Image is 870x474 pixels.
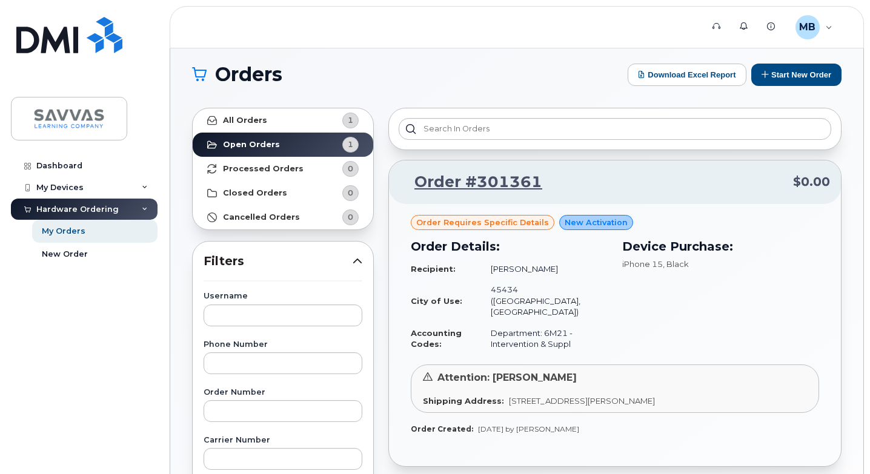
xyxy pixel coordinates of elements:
strong: Cancelled Orders [223,212,300,222]
strong: City of Use: [411,296,462,306]
span: New Activation [565,217,628,228]
a: All Orders1 [193,108,373,133]
strong: Processed Orders [223,164,304,174]
span: 1 [348,114,353,126]
a: Processed Orders0 [193,157,373,181]
td: Department: 6M21 - Intervention & Suppl [480,323,608,355]
a: Open Orders1 [193,133,373,157]
span: Order requires Specific details [416,217,549,228]
span: [STREET_ADDRESS][PERSON_NAME] [509,396,655,406]
strong: Open Orders [223,140,280,150]
span: Filters [204,252,353,270]
h3: Order Details: [411,237,608,255]
h3: Device Purchase: [622,237,819,255]
label: Phone Number [204,341,362,349]
td: [PERSON_NAME] [480,258,608,280]
span: 0 [348,163,353,174]
strong: Recipient: [411,264,456,274]
span: 0 [348,211,353,223]
span: $0.00 [793,173,830,191]
td: 45434 ([GEOGRAPHIC_DATA], [GEOGRAPHIC_DATA]) [480,279,608,323]
label: Username [204,292,362,300]
span: Attention: [PERSON_NAME] [437,372,577,383]
strong: All Orders [223,116,267,125]
span: Orders [215,65,282,84]
strong: Shipping Address: [423,396,504,406]
label: Order Number [204,389,362,397]
button: Start New Order [751,64,842,86]
strong: Closed Orders [223,188,287,198]
a: Order #301361 [400,171,542,193]
input: Search in orders [399,118,831,140]
a: Closed Orders0 [193,181,373,205]
span: [DATE] by [PERSON_NAME] [478,424,579,433]
span: 1 [348,139,353,150]
strong: Order Created: [411,424,473,433]
a: Cancelled Orders0 [193,205,373,229]
button: Download Excel Report [628,64,746,86]
span: 0 [348,187,353,199]
label: Carrier Number [204,436,362,444]
span: iPhone 15 [622,259,663,269]
span: , Black [663,259,689,269]
iframe: Messenger Launcher [817,421,861,465]
strong: Accounting Codes: [411,328,462,349]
